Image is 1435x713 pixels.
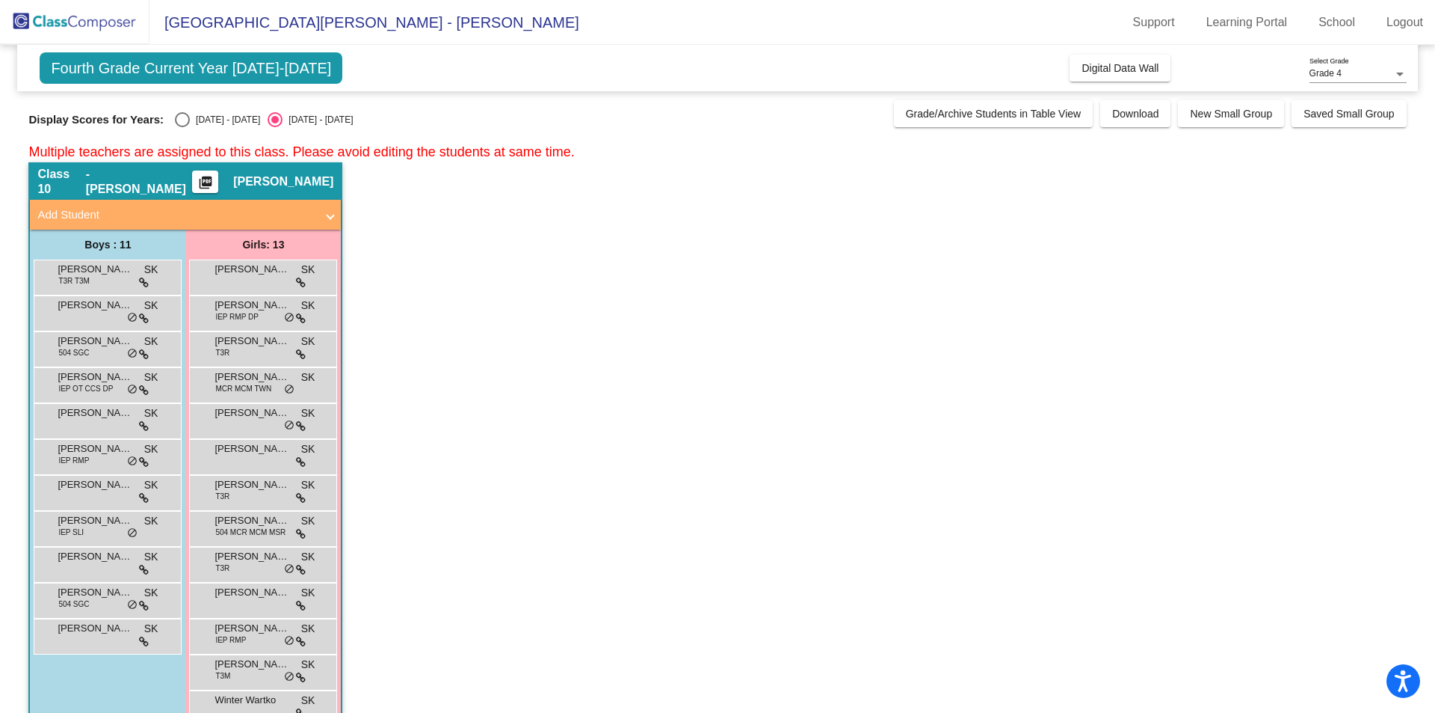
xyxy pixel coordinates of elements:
span: do_not_disturb_alt [127,527,138,539]
span: SK [301,657,315,673]
span: [PERSON_NAME] [233,174,333,189]
span: SK [144,406,158,421]
span: [PERSON_NAME] [215,549,289,564]
mat-panel-title: Add Student [37,206,315,224]
span: SK [144,262,158,278]
span: - [PERSON_NAME] [86,167,193,197]
span: do_not_disturb_alt [127,456,138,468]
span: [PERSON_NAME] [215,441,289,456]
span: SK [301,477,315,493]
span: do_not_disturb_alt [127,348,138,360]
span: SK [301,298,315,313]
span: New Small Group [1190,108,1272,120]
span: SK [301,549,315,565]
span: T3R [215,563,229,574]
span: do_not_disturb_alt [284,635,294,647]
span: IEP SLI [58,527,84,538]
span: Grade/Archive Students in Table View [906,108,1081,120]
span: SK [301,262,315,278]
span: SK [301,406,315,421]
span: SK [301,513,315,529]
span: Digital Data Wall [1081,62,1158,74]
span: 504 SGC [58,347,89,358]
button: New Small Group [1178,100,1284,127]
span: [PERSON_NAME] [58,621,132,636]
span: [PERSON_NAME] [215,406,289,420]
a: Support [1121,10,1187,34]
span: IEP RMP DP [215,311,258,322]
span: IEP RMP [58,455,89,466]
button: Print Students Details [192,171,218,193]
span: do_not_disturb_alt [284,420,294,432]
span: [PERSON_NAME] [58,585,132,600]
span: [PERSON_NAME] [58,549,132,564]
span: [PERSON_NAME] [58,477,132,492]
span: Multiple teachers are assigned to this class. Please avoid editing the students at same time. [28,144,574,159]
span: do_not_disturb_alt [127,312,138,324]
span: T3R [215,491,229,502]
span: SK [144,621,158,637]
span: MCR MCM TWN [215,383,271,394]
span: SK [144,441,158,457]
span: Fourth Grade Current Year [DATE]-[DATE] [40,52,342,84]
span: [GEOGRAPHIC_DATA][PERSON_NAME] - [PERSON_NAME] [149,10,579,34]
span: [PERSON_NAME] [215,585,289,600]
button: Saved Small Group [1291,100,1406,127]
span: [PERSON_NAME] [215,334,289,349]
span: [PERSON_NAME] [58,262,132,277]
span: Display Scores for Years: [28,113,164,126]
span: SK [144,334,158,349]
span: SK [301,693,315,709]
span: SK [301,334,315,349]
mat-expansion-panel-header: Add Student [30,200,341,230]
span: T3R [215,347,229,358]
button: Grade/Archive Students in Table View [894,100,1093,127]
span: IEP OT CCS DP [58,383,113,394]
span: Winter Wartko [215,693,289,708]
span: do_not_disturb_alt [284,563,294,575]
span: T3R T3M [58,275,90,287]
span: do_not_disturb_alt [127,599,138,611]
span: [PERSON_NAME] [215,262,289,277]
span: SK [144,513,158,529]
span: do_not_disturb_alt [127,384,138,396]
span: SK [144,549,158,565]
span: do_not_disturb_alt [284,384,294,396]
span: Saved Small Group [1303,108,1394,120]
button: Download [1100,100,1170,127]
span: [PERSON_NAME] [215,513,289,528]
span: 504 SGC [58,599,89,610]
a: Learning Portal [1194,10,1300,34]
span: SK [144,477,158,493]
span: SK [301,441,315,457]
span: SK [144,298,158,313]
span: SK [301,621,315,637]
span: [PERSON_NAME] [58,513,132,528]
span: [PERSON_NAME] [58,298,132,313]
span: do_not_disturb_alt [284,312,294,324]
span: [PERSON_NAME] [58,406,132,420]
span: 504 MCR MCM MSR [215,527,286,538]
span: SK [144,370,158,385]
span: [PERSON_NAME] [215,370,289,385]
div: [DATE] - [DATE] [283,113,353,126]
span: SK [301,370,315,385]
span: [PERSON_NAME] [215,657,289,672]
span: SK [301,585,315,601]
span: IEP RMP [215,634,246,646]
div: [DATE] - [DATE] [190,113,260,126]
mat-icon: picture_as_pdf [197,175,215,196]
span: SK [144,585,158,601]
span: [PERSON_NAME] [215,621,289,636]
mat-radio-group: Select an option [175,112,353,127]
a: School [1306,10,1367,34]
span: [PERSON_NAME] [58,370,132,385]
span: T3M [215,670,230,682]
span: Class 10 [37,167,85,197]
button: Digital Data Wall [1070,55,1170,82]
span: [PERSON_NAME] [58,441,132,456]
span: [PERSON_NAME] [58,334,132,349]
div: Girls: 13 [185,230,341,260]
div: Boys : 11 [30,230,185,260]
span: [PERSON_NAME] [215,477,289,492]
